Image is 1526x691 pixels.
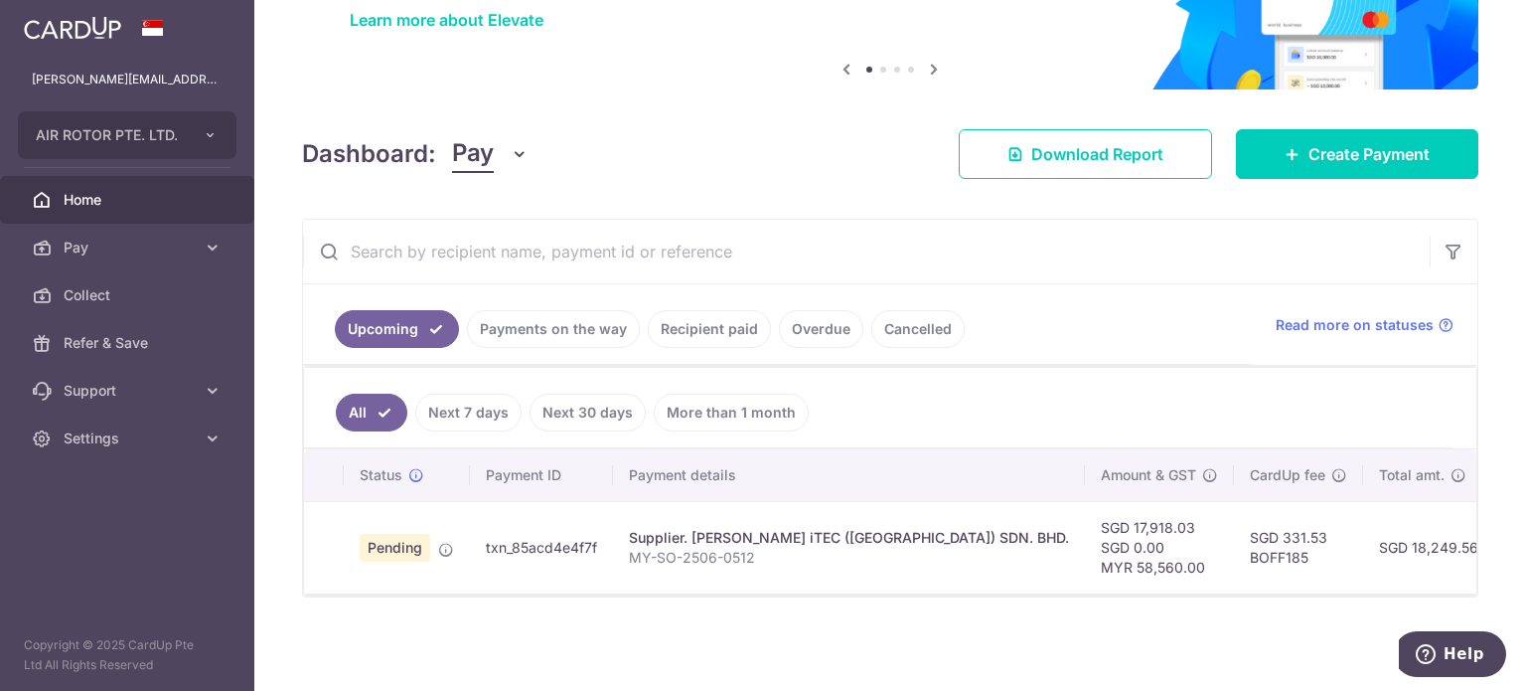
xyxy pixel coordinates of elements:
[1363,501,1494,594] td: SGD 18,249.56
[1276,315,1453,335] a: Read more on statuses
[1236,129,1478,179] a: Create Payment
[64,333,195,353] span: Refer & Save
[1101,465,1196,485] span: Amount & GST
[303,220,1430,283] input: Search by recipient name, payment id or reference
[1308,142,1430,166] span: Create Payment
[530,394,646,432] a: Next 30 days
[1379,465,1445,485] span: Total amt.
[64,190,195,210] span: Home
[1031,142,1163,166] span: Download Report
[629,528,1069,548] div: Supplier. [PERSON_NAME] iTEC ([GEOGRAPHIC_DATA]) SDN. BHD.
[779,310,863,348] a: Overdue
[350,10,543,30] a: Learn more about Elevate
[335,310,459,348] a: Upcoming
[415,394,522,432] a: Next 7 days
[629,548,1069,568] p: MY-SO-2506-0512
[1250,465,1325,485] span: CardUp fee
[959,129,1212,179] a: Download Report
[36,125,183,145] span: AIR ROTOR PTE. LTD.
[18,111,236,159] button: AIR ROTOR PTE. LTD.
[32,70,223,89] p: [PERSON_NAME][EMAIL_ADDRESS][PERSON_NAME][DOMAIN_NAME]
[871,310,965,348] a: Cancelled
[470,449,613,501] th: Payment ID
[648,310,771,348] a: Recipient paid
[24,16,121,40] img: CardUp
[360,465,402,485] span: Status
[654,394,809,432] a: More than 1 month
[64,238,195,258] span: Pay
[360,534,430,562] span: Pending
[1399,631,1506,681] iframe: Opens a widget where you can find more information
[64,285,195,305] span: Collect
[467,310,640,348] a: Payments on the way
[470,501,613,594] td: txn_85acd4e4f7f
[64,429,195,448] span: Settings
[64,381,195,401] span: Support
[452,135,494,173] span: Pay
[302,136,436,172] h4: Dashboard:
[452,135,529,173] button: Pay
[1234,501,1363,594] td: SGD 331.53 BOFF185
[336,394,407,432] a: All
[1085,501,1234,594] td: SGD 17,918.03 SGD 0.00 MYR 58,560.00
[613,449,1085,501] th: Payment details
[1276,315,1434,335] span: Read more on statuses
